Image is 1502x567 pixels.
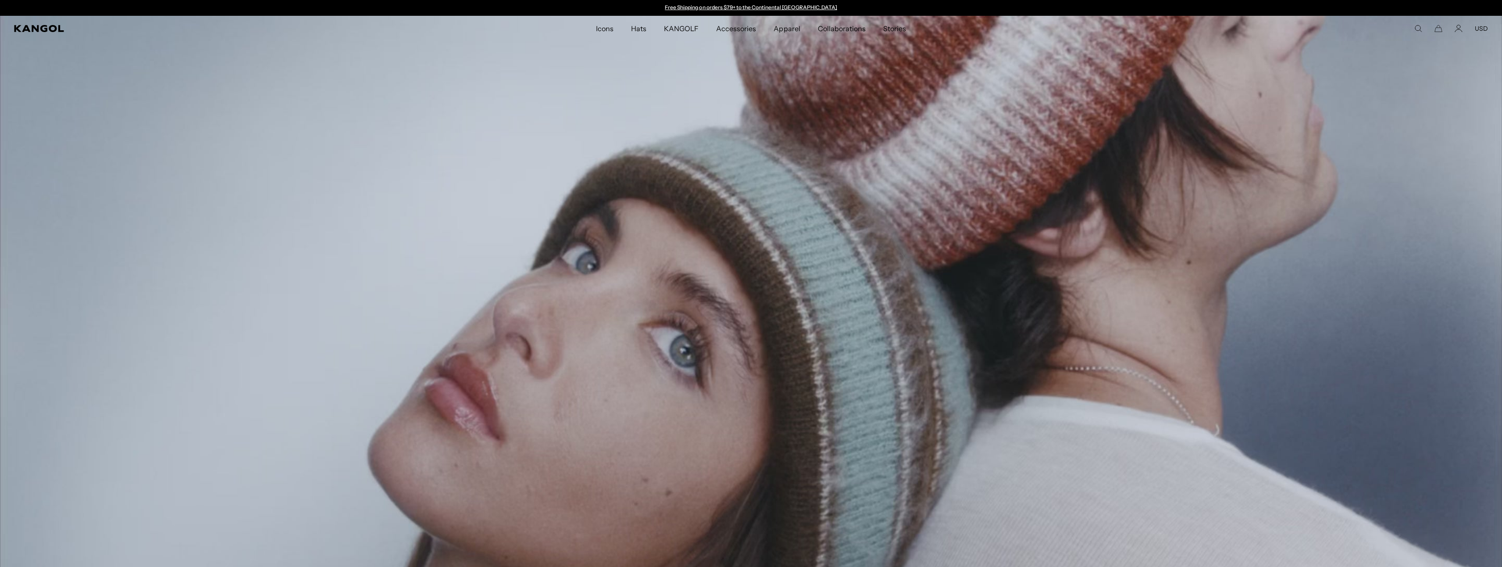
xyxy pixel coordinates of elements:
span: Stories [883,16,906,41]
span: Collaborations [818,16,866,41]
span: Apparel [774,16,800,41]
div: Announcement [661,4,842,11]
span: KANGOLF [664,16,699,41]
a: Free Shipping on orders $79+ to the Continental [GEOGRAPHIC_DATA] [665,4,837,11]
div: 1 of 2 [661,4,842,11]
span: Hats [631,16,646,41]
a: Icons [587,16,622,41]
a: Hats [622,16,655,41]
span: Icons [596,16,614,41]
span: Accessories [716,16,756,41]
a: Kangol [14,25,396,32]
a: KANGOLF [655,16,707,41]
summary: Search here [1414,25,1422,32]
a: Accessories [707,16,765,41]
a: Account [1455,25,1463,32]
a: Stories [874,16,915,41]
button: Cart [1434,25,1442,32]
button: USD [1475,25,1488,32]
a: Apparel [765,16,809,41]
slideshow-component: Announcement bar [661,4,842,11]
a: Collaborations [809,16,874,41]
